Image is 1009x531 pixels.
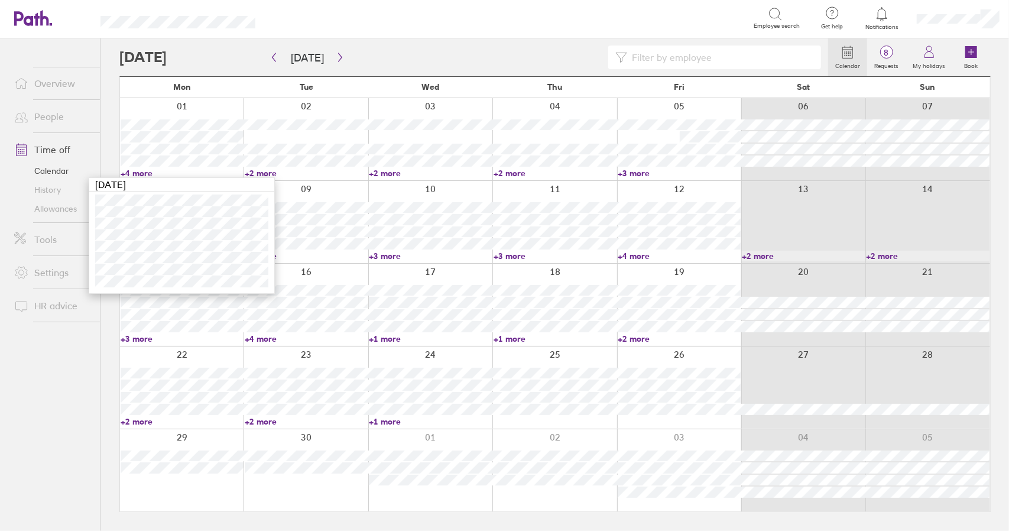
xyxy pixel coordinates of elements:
[494,168,617,179] a: +2 more
[300,82,313,92] span: Tue
[245,251,368,261] a: +3 more
[494,334,617,344] a: +1 more
[121,334,244,344] a: +3 more
[121,416,244,427] a: +2 more
[754,22,800,30] span: Employee search
[5,138,100,161] a: Time off
[797,82,810,92] span: Sat
[5,261,100,284] a: Settings
[867,251,989,261] a: +2 more
[89,178,274,192] div: [DATE]
[245,334,368,344] a: +4 more
[369,251,492,261] a: +3 more
[906,59,952,70] label: My holidays
[5,228,100,251] a: Tools
[547,82,562,92] span: Thu
[618,251,741,261] a: +4 more
[828,59,867,70] label: Calendar
[287,12,317,23] div: Search
[618,168,741,179] a: +3 more
[920,82,936,92] span: Sun
[867,59,906,70] label: Requests
[5,294,100,318] a: HR advice
[121,168,244,179] a: +4 more
[627,46,814,69] input: Filter by employee
[173,82,191,92] span: Mon
[369,334,492,344] a: +1 more
[5,72,100,95] a: Overview
[245,168,368,179] a: +2 more
[5,161,100,180] a: Calendar
[618,334,741,344] a: +2 more
[813,23,851,30] span: Get help
[828,38,867,76] a: Calendar
[674,82,684,92] span: Fri
[422,82,440,92] span: Wed
[369,168,492,179] a: +2 more
[958,59,985,70] label: Book
[906,38,952,76] a: My holidays
[5,180,100,199] a: History
[369,416,492,427] a: +1 more
[5,105,100,128] a: People
[952,38,990,76] a: Book
[867,48,906,57] span: 8
[245,416,368,427] a: +2 more
[281,48,333,67] button: [DATE]
[867,38,906,76] a: 8Requests
[863,24,901,31] span: Notifications
[494,251,617,261] a: +3 more
[5,199,100,218] a: Allowances
[742,251,865,261] a: +2 more
[863,6,901,31] a: Notifications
